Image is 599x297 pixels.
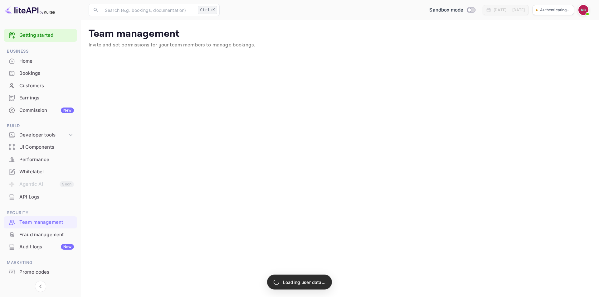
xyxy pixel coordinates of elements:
[494,7,525,13] div: [DATE] — [DATE]
[4,122,77,129] span: Build
[4,104,77,116] a: CommissionNew
[89,41,592,49] p: Invite and set permissions for your team members to manage bookings.
[427,7,478,14] div: Switch to Production mode
[4,80,77,91] a: Customers
[101,4,195,16] input: Search (e.g. bookings, documentation)
[578,5,588,15] img: Nung_ Bn
[19,269,74,276] div: Promo codes
[19,243,74,251] div: Audit logs
[5,5,55,15] img: LiteAPI logo
[19,156,74,163] div: Performance
[4,130,77,141] div: Developer tools
[4,191,77,203] a: API Logs
[4,29,77,42] div: Getting started
[4,48,77,55] span: Business
[19,219,74,226] div: Team management
[540,7,571,13] p: Authenticating...
[4,241,77,252] a: Audit logsNew
[4,92,77,103] a: Earnings
[19,82,74,89] div: Customers
[61,108,74,113] div: New
[19,132,68,139] div: Developer tools
[19,32,74,39] a: Getting started
[4,80,77,92] div: Customers
[4,266,77,278] a: Promo codes
[19,168,74,175] div: Whitelabel
[4,67,77,79] a: Bookings
[4,209,77,216] span: Security
[4,55,77,67] a: Home
[19,94,74,102] div: Earnings
[89,28,592,40] p: Team management
[4,166,77,178] div: Whitelabel
[4,166,77,177] a: Whitelabel
[19,194,74,201] div: API Logs
[4,216,77,228] div: Team management
[19,58,74,65] div: Home
[4,154,77,165] a: Performance
[35,281,46,292] button: Collapse navigation
[19,231,74,238] div: Fraud management
[4,154,77,166] div: Performance
[4,229,77,240] a: Fraud management
[4,259,77,266] span: Marketing
[4,229,77,241] div: Fraud management
[4,104,77,117] div: CommissionNew
[4,141,77,153] a: UI Components
[429,7,463,14] span: Sandbox mode
[19,144,74,151] div: UI Components
[4,216,77,228] a: Team management
[198,6,217,14] div: Ctrl+K
[19,107,74,114] div: Commission
[19,70,74,77] div: Bookings
[283,279,325,285] p: Loading user data...
[61,244,74,250] div: New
